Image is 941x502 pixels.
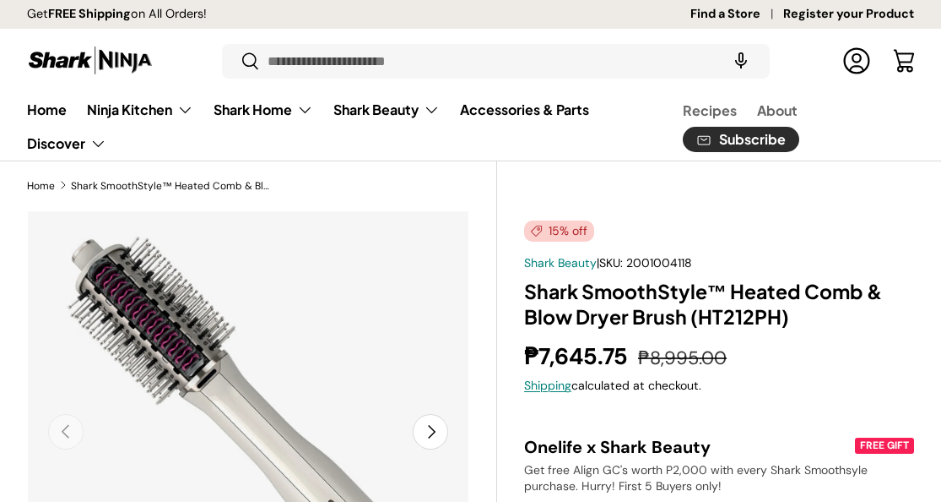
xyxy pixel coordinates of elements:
a: Find a Store [690,5,783,24]
p: Get on All Orders! [27,5,207,24]
summary: Shark Home [203,93,323,127]
a: Shipping [524,378,571,393]
a: Shark Beauty [524,255,597,270]
a: About [757,94,798,127]
strong: FREE Shipping [48,6,131,21]
a: Shark Beauty [333,93,440,127]
speech-search-button: Search by voice [714,42,768,79]
div: Onelife x Shark Beauty [524,436,852,458]
strong: ₱7,645.75 [524,341,632,371]
span: Subscribe [719,133,786,146]
a: Shark SmoothStyle™ Heated Comb & Blow Dryer Brush (HT212PH) [71,181,273,191]
a: Home [27,93,67,126]
span: Get free Align GC's worth P2,000 with every Shark Smoothsyle purchase. Hurry! First 5 Buyers only! [524,462,868,494]
div: FREE GIFT [855,438,914,454]
a: Shark Home [214,93,313,127]
span: 2001004118 [626,255,692,270]
nav: Primary [27,93,642,161]
h1: Shark SmoothStyle™ Heated Comb & Blow Dryer Brush (HT212PH) [524,279,914,330]
span: | [597,255,692,270]
nav: Breadcrumbs [27,178,497,194]
span: SKU: [599,255,623,270]
a: Home [27,181,55,191]
summary: Shark Beauty [323,93,450,127]
a: Subscribe [683,127,800,153]
summary: Discover [17,127,116,161]
img: Shark Ninja Philippines [27,44,154,77]
nav: Secondary [642,93,914,161]
a: Register your Product [783,5,914,24]
div: calculated at checkout. [524,377,914,395]
a: Recipes [683,94,737,127]
a: Ninja Kitchen [87,93,193,127]
span: 15% off [524,221,594,242]
a: Accessories & Parts [460,93,589,126]
s: ₱8,995.00 [638,346,727,370]
summary: Ninja Kitchen [77,93,203,127]
a: Discover [27,127,106,161]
